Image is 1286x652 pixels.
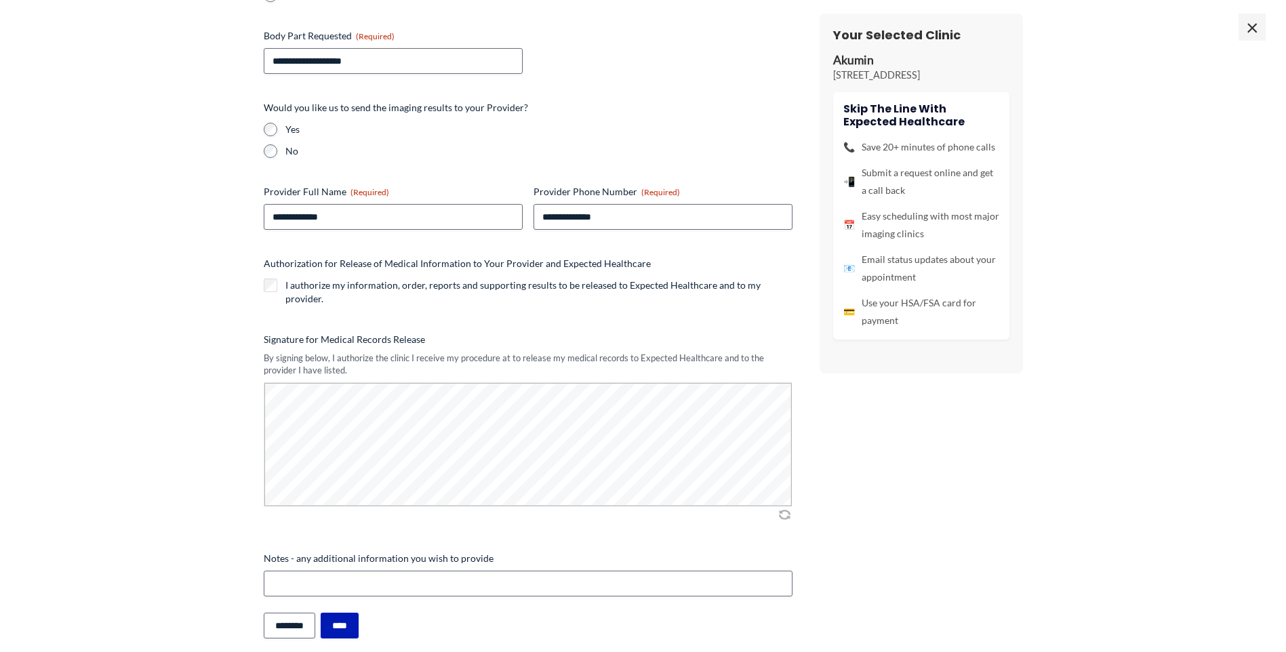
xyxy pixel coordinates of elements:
[843,216,855,234] span: 📅
[843,138,855,156] span: 📞
[843,260,855,277] span: 📧
[264,257,651,270] legend: Authorization for Release of Medical Information to Your Provider and Expected Healthcare
[843,303,855,321] span: 💳
[843,164,999,199] li: Submit a request online and get a call back
[843,251,999,286] li: Email status updates about your appointment
[833,53,1009,68] p: Akumin
[833,68,1009,82] p: [STREET_ADDRESS]
[285,144,792,158] label: No
[641,187,680,197] span: (Required)
[264,29,523,43] label: Body Part Requested
[285,123,792,136] label: Yes
[264,101,528,115] legend: Would you like us to send the imaging results to your Provider?
[264,333,792,346] label: Signature for Medical Records Release
[833,27,1009,43] h3: Your Selected Clinic
[285,279,792,306] label: I authorize my information, order, reports and supporting results to be released to Expected Heal...
[776,508,792,521] img: Clear Signature
[843,102,999,128] h4: Skip the line with Expected Healthcare
[264,352,792,377] div: By signing below, I authorize the clinic I receive my procedure at to release my medical records ...
[843,138,999,156] li: Save 20+ minutes of phone calls
[1239,14,1266,41] span: ×
[843,173,855,190] span: 📲
[356,31,395,41] span: (Required)
[350,187,389,197] span: (Required)
[843,207,999,243] li: Easy scheduling with most major imaging clinics
[264,552,792,565] label: Notes - any additional information you wish to provide
[843,294,999,329] li: Use your HSA/FSA card for payment
[534,185,792,199] label: Provider Phone Number
[264,185,523,199] label: Provider Full Name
